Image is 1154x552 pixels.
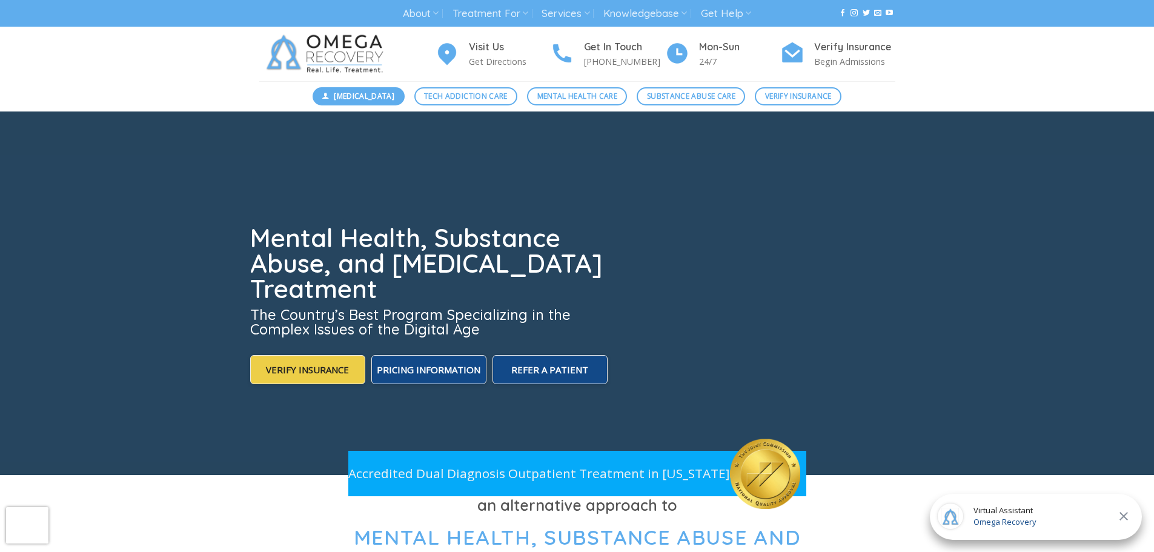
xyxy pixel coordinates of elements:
p: Get Directions [469,55,550,68]
a: Follow on YouTube [886,9,893,18]
h1: Mental Health, Substance Abuse, and [MEDICAL_DATA] Treatment [250,225,610,302]
h3: an alternative approach to [259,493,895,517]
span: Verify Insurance [765,90,832,102]
span: Substance Abuse Care [647,90,735,102]
a: About [403,2,439,25]
span: Mental Health Care [537,90,617,102]
a: Get Help [701,2,751,25]
a: Follow on Facebook [839,9,846,18]
a: Knowledgebase [603,2,687,25]
h3: The Country’s Best Program Specializing in the Complex Issues of the Digital Age [250,307,610,336]
a: Follow on Twitter [863,9,870,18]
h4: Get In Touch [584,39,665,55]
p: Begin Admissions [814,55,895,68]
a: Get In Touch [PHONE_NUMBER] [550,39,665,69]
h4: Verify Insurance [814,39,895,55]
p: 24/7 [699,55,780,68]
a: Visit Us Get Directions [435,39,550,69]
a: Follow on Instagram [851,9,858,18]
a: Substance Abuse Care [637,87,745,105]
h4: Visit Us [469,39,550,55]
img: Omega Recovery [259,27,396,81]
span: [MEDICAL_DATA] [334,90,394,102]
a: Send us an email [874,9,881,18]
a: Mental Health Care [527,87,627,105]
a: Services [542,2,589,25]
a: Treatment For [453,2,528,25]
a: Verify Insurance [755,87,841,105]
p: [PHONE_NUMBER] [584,55,665,68]
p: Accredited Dual Diagnosis Outpatient Treatment in [US_STATE] [348,464,730,484]
span: Tech Addiction Care [424,90,508,102]
a: [MEDICAL_DATA] [313,87,405,105]
a: Verify Insurance Begin Admissions [780,39,895,69]
h4: Mon-Sun [699,39,780,55]
a: Tech Addiction Care [414,87,518,105]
